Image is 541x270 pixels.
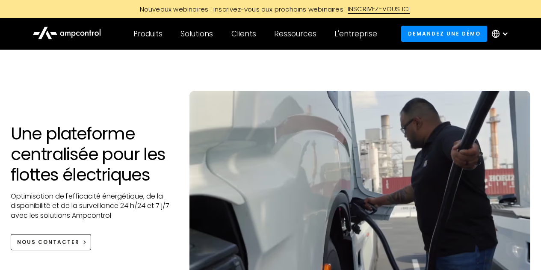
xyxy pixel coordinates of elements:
div: Ressources [274,29,316,39]
div: Produits [133,29,163,39]
a: Demandez une démo [401,26,487,42]
div: NOUS CONTACTER [17,238,80,246]
h1: Une plateforme centralisée pour les flottes électriques [11,123,173,185]
a: Nouveaux webinaires : inscrivez-vous aux prochains webinairesINSCRIVEZ-VOUS ICI [78,4,463,14]
div: Clients [231,29,256,39]
div: L'entreprise [334,29,377,39]
div: INSCRIVEZ-VOUS ICI [348,4,410,14]
p: Optimisation de l'efficacité énergétique, de la disponibilité et de la surveillance 24 h/24 et 7 ... [11,192,173,220]
div: Nouveaux webinaires : inscrivez-vous aux prochains webinaires [131,5,348,14]
div: Solutions [180,29,213,39]
a: NOUS CONTACTER [11,234,92,250]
